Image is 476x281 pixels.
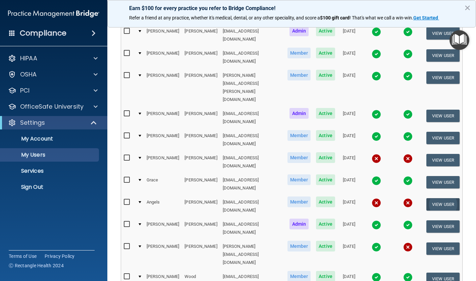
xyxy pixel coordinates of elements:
td: [EMAIL_ADDRESS][DOMAIN_NAME] [220,217,285,239]
td: [PERSON_NAME] [182,107,220,129]
td: [PERSON_NAME][EMAIL_ADDRESS][PERSON_NAME][DOMAIN_NAME] [220,68,285,107]
img: tick.e7d51cea.svg [372,176,381,185]
a: HIPAA [8,54,98,62]
td: [EMAIL_ADDRESS][DOMAIN_NAME] [220,46,285,68]
img: tick.e7d51cea.svg [403,132,413,141]
td: [EMAIL_ADDRESS][DOMAIN_NAME] [220,151,285,173]
td: [PERSON_NAME][EMAIL_ADDRESS][DOMAIN_NAME] [220,239,285,270]
td: [PERSON_NAME] [182,195,220,217]
td: [PERSON_NAME] [144,24,182,46]
span: Admin [289,25,309,36]
td: [DATE] [338,151,360,173]
td: [PERSON_NAME] [182,173,220,195]
span: Active [316,70,335,80]
img: PMB logo [8,7,99,20]
span: Member [287,130,311,141]
p: Earn $100 for every practice you refer to Bridge Compliance! [129,5,454,11]
p: HIPAA [20,54,37,62]
span: Active [316,130,335,141]
td: [EMAIL_ADDRESS][DOMAIN_NAME] [220,129,285,151]
p: Settings [20,119,45,127]
span: Member [287,152,311,163]
img: cross.ca9f0e7f.svg [403,242,413,252]
img: cross.ca9f0e7f.svg [372,154,381,163]
span: Active [316,48,335,58]
button: Open Resource Center [449,30,469,50]
a: OSHA [8,70,98,78]
img: tick.e7d51cea.svg [403,110,413,119]
td: [EMAIL_ADDRESS][DOMAIN_NAME] [220,173,285,195]
span: Refer a friend at any practice, whether it's medical, dental, or any other speciality, and score a [129,15,320,20]
td: [DATE] [338,24,360,46]
td: [PERSON_NAME] [144,129,182,151]
span: Member [287,241,311,251]
img: tick.e7d51cea.svg [372,220,381,230]
img: tick.e7d51cea.svg [372,132,381,141]
a: Privacy Policy [45,253,75,260]
td: [DATE] [338,195,360,217]
strong: $100 gift card [320,15,350,20]
td: [DATE] [338,239,360,270]
span: Active [316,25,335,36]
button: Close [464,2,471,13]
td: [EMAIL_ADDRESS][DOMAIN_NAME] [220,107,285,129]
img: tick.e7d51cea.svg [372,71,381,81]
img: tick.e7d51cea.svg [403,220,413,230]
td: [DATE] [338,68,360,107]
a: PCI [8,87,98,95]
span: Active [316,174,335,185]
button: View User [426,110,460,122]
td: [PERSON_NAME] [144,68,182,107]
td: [EMAIL_ADDRESS][DOMAIN_NAME] [220,24,285,46]
span: Admin [289,108,309,119]
button: View User [426,220,460,233]
img: tick.e7d51cea.svg [403,27,413,37]
img: cross.ca9f0e7f.svg [403,154,413,163]
span: Member [287,70,311,80]
td: [PERSON_NAME] [182,151,220,173]
p: Sign Out [4,184,96,190]
td: [EMAIL_ADDRESS][DOMAIN_NAME] [220,195,285,217]
td: [DATE] [338,173,360,195]
td: [PERSON_NAME] [182,24,220,46]
td: [PERSON_NAME] [144,151,182,173]
td: [PERSON_NAME] [182,46,220,68]
span: ! That's what we call a win-win. [350,15,413,20]
img: cross.ca9f0e7f.svg [372,198,381,208]
a: Settings [8,119,97,127]
a: Terms of Use [9,253,37,260]
span: Admin [289,219,309,229]
td: [PERSON_NAME] [144,239,182,270]
button: View User [426,27,460,40]
img: tick.e7d51cea.svg [403,176,413,185]
span: Active [316,241,335,251]
button: View User [426,198,460,211]
td: [DATE] [338,129,360,151]
p: OfficeSafe University [20,103,84,111]
td: [PERSON_NAME] [182,129,220,151]
button: View User [426,132,460,144]
a: Get Started [413,15,439,20]
img: tick.e7d51cea.svg [403,71,413,81]
h4: Compliance [20,29,66,38]
img: tick.e7d51cea.svg [403,49,413,59]
td: [PERSON_NAME] [144,107,182,129]
img: tick.e7d51cea.svg [372,49,381,59]
span: Ⓒ Rectangle Health 2024 [9,262,64,269]
p: My Account [4,135,96,142]
span: Active [316,108,335,119]
p: My Users [4,152,96,158]
td: [DATE] [338,107,360,129]
img: tick.e7d51cea.svg [372,242,381,252]
button: View User [426,71,460,84]
td: Angels [144,195,182,217]
p: OSHA [20,70,37,78]
td: [PERSON_NAME] [144,46,182,68]
img: tick.e7d51cea.svg [372,110,381,119]
button: View User [426,242,460,255]
span: Member [287,196,311,207]
td: [PERSON_NAME] [144,217,182,239]
td: [DATE] [338,217,360,239]
span: Member [287,48,311,58]
td: [PERSON_NAME] [182,68,220,107]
